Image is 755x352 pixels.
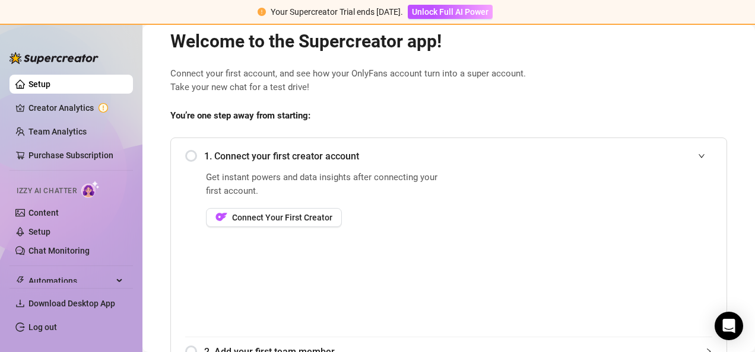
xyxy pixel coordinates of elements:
span: Automations [28,271,113,290]
span: Your Supercreator Trial ends [DATE]. [271,7,403,17]
span: Connect Your First Creator [232,213,332,222]
span: exclamation-circle [258,8,266,16]
span: Izzy AI Chatter [17,185,77,197]
span: Connect your first account, and see how your OnlyFans account turn into a super account. Take you... [170,67,727,95]
strong: You’re one step away from starting: [170,110,310,121]
span: thunderbolt [15,276,25,286]
a: Creator Analytics exclamation-circle [28,98,123,117]
span: Get instant powers and data insights after connecting your first account. [206,171,445,199]
img: AI Chatter [81,181,100,198]
a: Log out [28,322,57,332]
span: Download Desktop App [28,299,115,308]
a: Team Analytics [28,127,87,136]
a: Purchase Subscription [28,146,123,165]
a: Content [28,208,59,217]
img: OF [215,211,227,223]
span: expanded [698,152,705,159]
img: logo-BBDzfeDw.svg [9,52,99,64]
a: Setup [28,79,50,89]
span: Unlock Full AI Power [412,7,488,17]
button: OFConnect Your First Creator [206,208,342,227]
a: Unlock Full AI Power [408,7,493,17]
div: Open Intercom Messenger [715,312,743,340]
span: download [15,299,25,308]
h2: Welcome to the Supercreator app! [170,30,727,53]
span: 1. Connect your first creator account [204,149,712,164]
a: Chat Monitoring [28,246,90,255]
iframe: Add Creators [475,171,712,322]
a: Setup [28,227,50,236]
button: Unlock Full AI Power [408,5,493,19]
div: 1. Connect your first creator account [185,142,712,171]
a: OFConnect Your First Creator [206,208,445,227]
